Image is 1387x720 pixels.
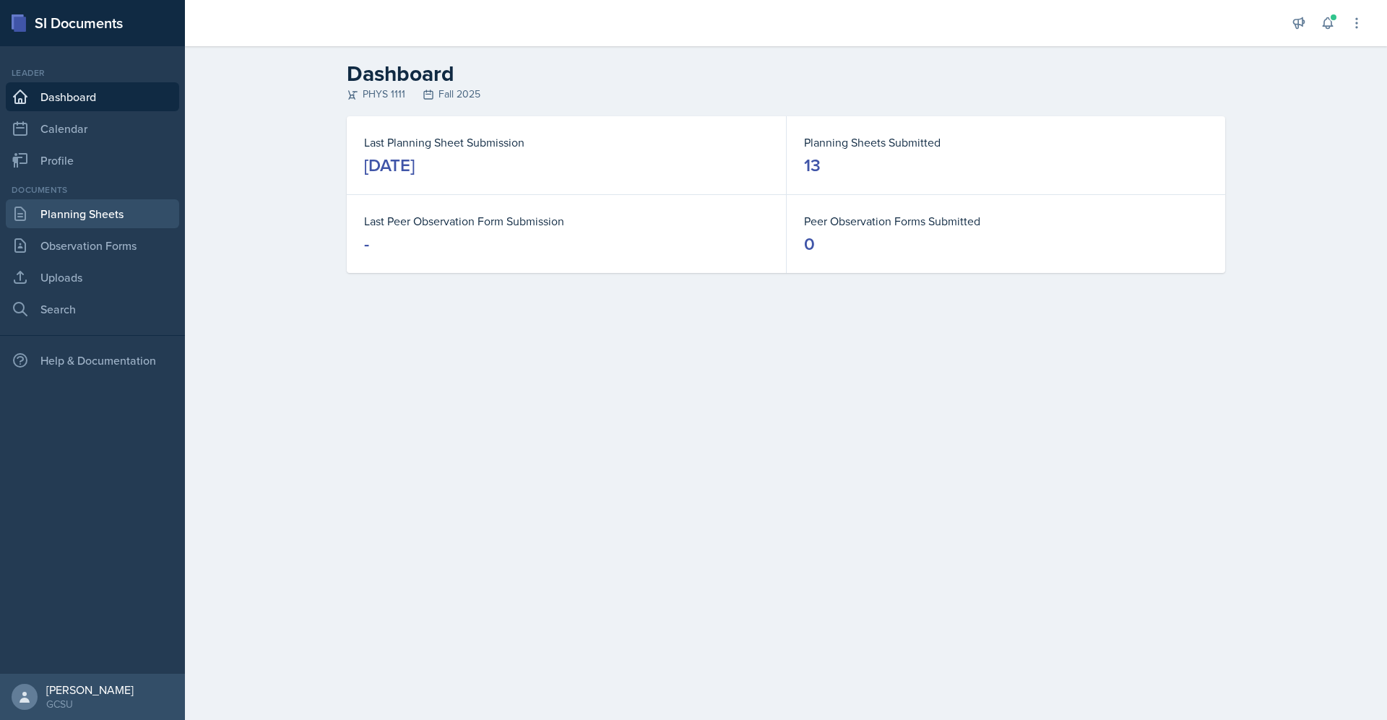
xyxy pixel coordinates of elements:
[46,697,134,711] div: GCSU
[364,212,769,230] dt: Last Peer Observation Form Submission
[6,263,179,292] a: Uploads
[6,66,179,79] div: Leader
[6,199,179,228] a: Planning Sheets
[6,183,179,196] div: Documents
[364,134,769,151] dt: Last Planning Sheet Submission
[46,682,134,697] div: [PERSON_NAME]
[804,212,1208,230] dt: Peer Observation Forms Submitted
[347,87,1225,102] div: PHYS 1111 Fall 2025
[804,233,815,256] div: 0
[6,346,179,375] div: Help & Documentation
[6,114,179,143] a: Calendar
[364,154,415,177] div: [DATE]
[364,233,369,256] div: -
[6,82,179,111] a: Dashboard
[6,231,179,260] a: Observation Forms
[6,146,179,175] a: Profile
[804,154,821,177] div: 13
[804,134,1208,151] dt: Planning Sheets Submitted
[347,61,1225,87] h2: Dashboard
[6,295,179,324] a: Search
